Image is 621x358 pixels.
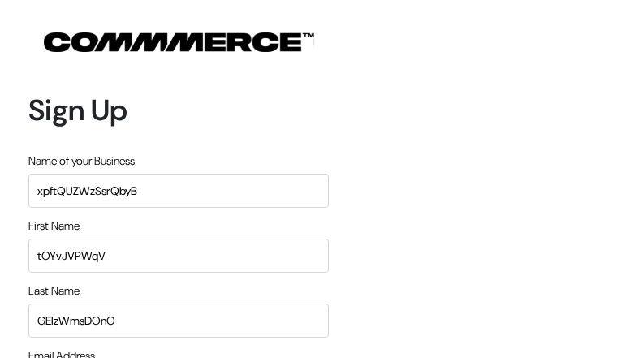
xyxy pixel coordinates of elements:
[28,93,329,127] h1: Sign Up
[28,218,80,235] label: First Name
[28,283,80,300] label: Last Name
[28,153,135,170] label: Name of your Business
[44,32,314,52] img: COMMMERCE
